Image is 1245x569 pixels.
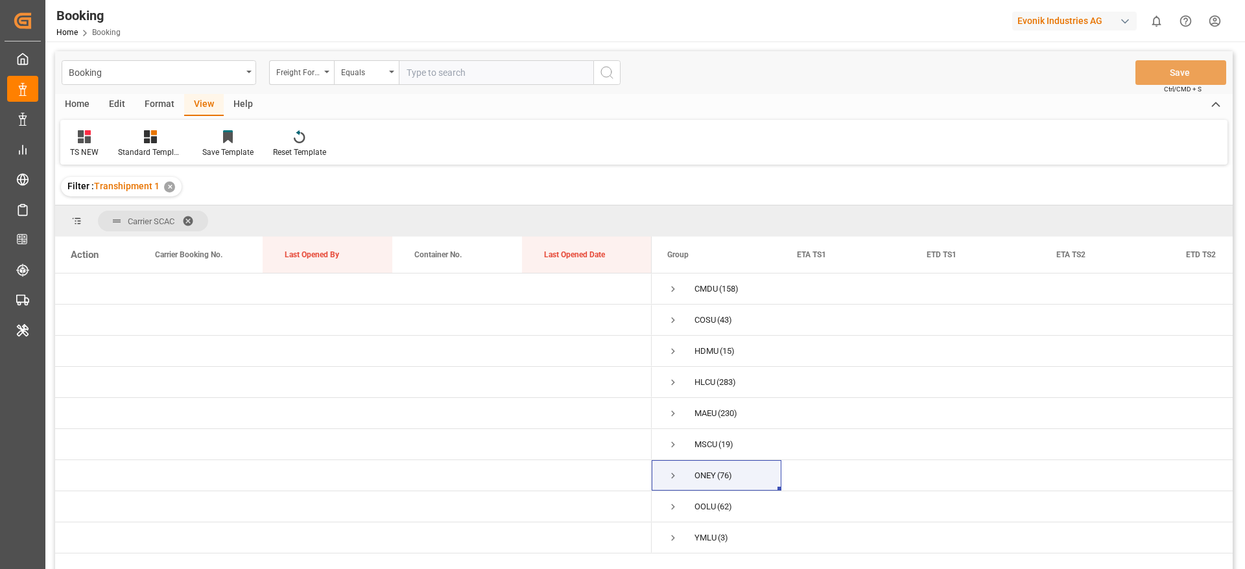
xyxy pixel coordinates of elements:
[55,336,652,367] div: Press SPACE to select this row.
[55,305,652,336] div: Press SPACE to select this row.
[694,461,716,491] div: ONEY
[155,250,222,259] span: Carrier Booking No.
[1171,6,1200,36] button: Help Center
[69,64,242,80] div: Booking
[55,273,652,305] div: Press SPACE to select this row.
[667,250,689,259] span: Group
[202,146,254,158] div: Save Template
[55,429,652,460] div: Press SPACE to select this row.
[273,146,326,158] div: Reset Template
[717,461,732,491] span: (76)
[128,216,174,226] span: Carrier SCAC
[694,336,718,366] div: HDMU
[285,250,339,259] span: Last Opened By
[56,6,121,25] div: Booking
[70,146,99,158] div: TS NEW
[118,146,183,158] div: Standard Templates
[55,398,652,429] div: Press SPACE to select this row.
[694,523,717,553] div: YMLU
[334,60,399,85] button: open menu
[718,399,737,428] span: (230)
[720,336,735,366] span: (15)
[399,60,593,85] input: Type to search
[1186,250,1216,259] span: ETD TS2
[694,305,716,335] div: COSU
[164,181,175,192] div: ✕
[694,274,718,304] div: CMDU
[55,367,652,398] div: Press SPACE to select this row.
[1164,84,1202,94] span: Ctrl/CMD + S
[1135,60,1226,85] button: Save
[694,492,716,522] div: OOLU
[1142,6,1171,36] button: show 0 new notifications
[717,367,736,397] span: (283)
[55,522,652,553] div: Press SPACE to select this row.
[694,367,715,397] div: HLCU
[55,94,99,116] div: Home
[56,28,78,37] a: Home
[224,94,263,116] div: Help
[269,60,334,85] button: open menu
[55,460,652,491] div: Press SPACE to select this row.
[1056,250,1085,259] span: ETA TS2
[718,430,733,459] span: (19)
[67,181,94,191] span: Filter :
[694,399,717,428] div: MAEU
[62,60,256,85] button: open menu
[797,250,826,259] span: ETA TS1
[927,250,956,259] span: ETD TS1
[718,523,728,553] span: (3)
[544,250,605,259] span: Last Opened Date
[719,274,739,304] span: (158)
[71,249,99,261] div: Action
[55,491,652,522] div: Press SPACE to select this row.
[694,430,717,459] div: MSCU
[135,94,184,116] div: Format
[1012,12,1137,30] div: Evonik Industries AG
[414,250,462,259] span: Container No.
[99,94,135,116] div: Edit
[717,305,732,335] span: (43)
[276,64,320,78] div: Freight Forwarder's Reference No.
[593,60,621,85] button: search button
[1012,8,1142,33] button: Evonik Industries AG
[94,181,160,191] span: Transhipment 1
[341,64,385,78] div: Equals
[717,492,732,522] span: (62)
[184,94,224,116] div: View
